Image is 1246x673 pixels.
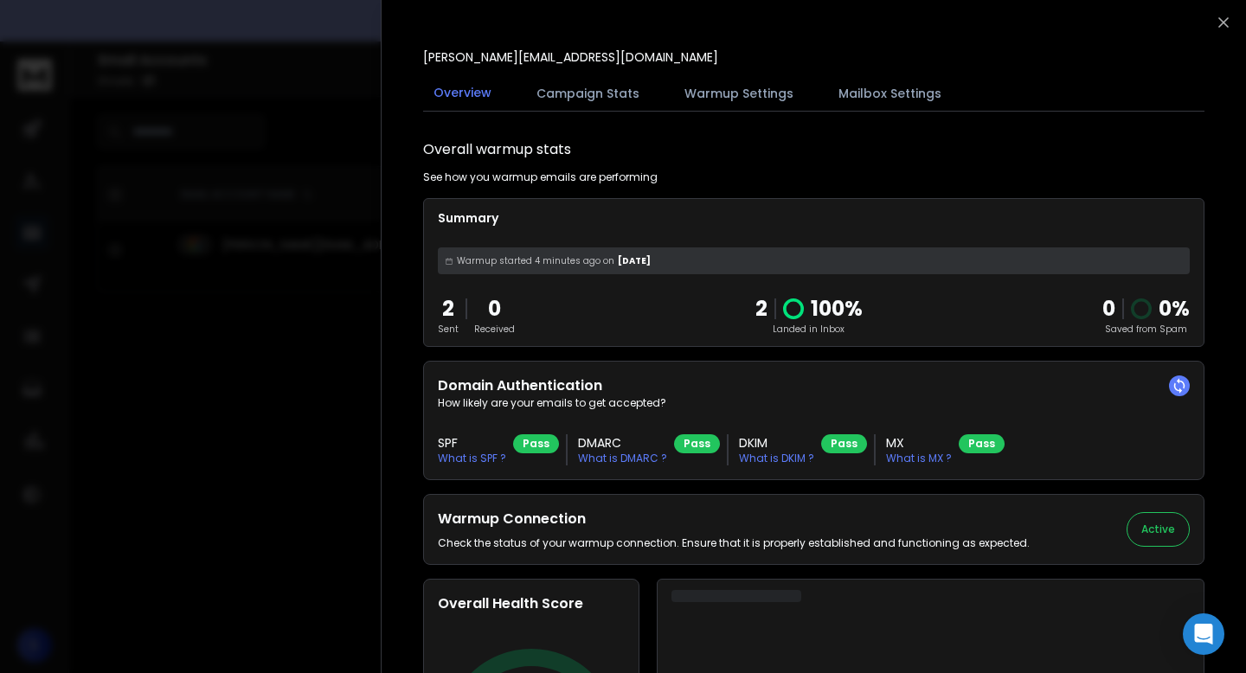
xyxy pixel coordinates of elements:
p: What is DKIM ? [739,452,814,465]
h3: MX [886,434,952,452]
p: Saved from Spam [1102,323,1190,336]
button: Campaign Stats [526,74,650,112]
p: Summary [438,209,1190,227]
p: 100 % [811,295,863,323]
p: 0 % [1159,295,1190,323]
button: Active [1127,512,1190,547]
h3: SPF [438,434,506,452]
p: Received [474,323,515,336]
p: What is DMARC ? [578,452,667,465]
p: What is SPF ? [438,452,506,465]
p: 2 [755,295,768,323]
h2: Warmup Connection [438,509,1030,529]
p: Sent [438,323,459,336]
h3: DMARC [578,434,667,452]
p: How likely are your emails to get accepted? [438,396,1190,410]
span: Warmup started 4 minutes ago on [457,254,614,267]
button: Warmup Settings [674,74,804,112]
div: [DATE] [438,247,1190,274]
div: Pass [821,434,867,453]
div: Open Intercom Messenger [1183,613,1224,655]
p: [PERSON_NAME][EMAIL_ADDRESS][DOMAIN_NAME] [423,48,718,66]
p: See how you warmup emails are performing [423,170,658,184]
p: Check the status of your warmup connection. Ensure that it is properly established and functionin... [438,536,1030,550]
h2: Overall Health Score [438,593,625,614]
p: 0 [474,295,515,323]
h1: Overall warmup stats [423,139,571,160]
p: 2 [438,295,459,323]
div: Pass [959,434,1005,453]
button: Mailbox Settings [828,74,952,112]
h2: Domain Authentication [438,375,1190,396]
div: Pass [513,434,559,453]
button: Overview [423,74,502,113]
p: Landed in Inbox [755,323,863,336]
p: What is MX ? [886,452,952,465]
div: Pass [674,434,720,453]
strong: 0 [1102,294,1115,323]
h3: DKIM [739,434,814,452]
